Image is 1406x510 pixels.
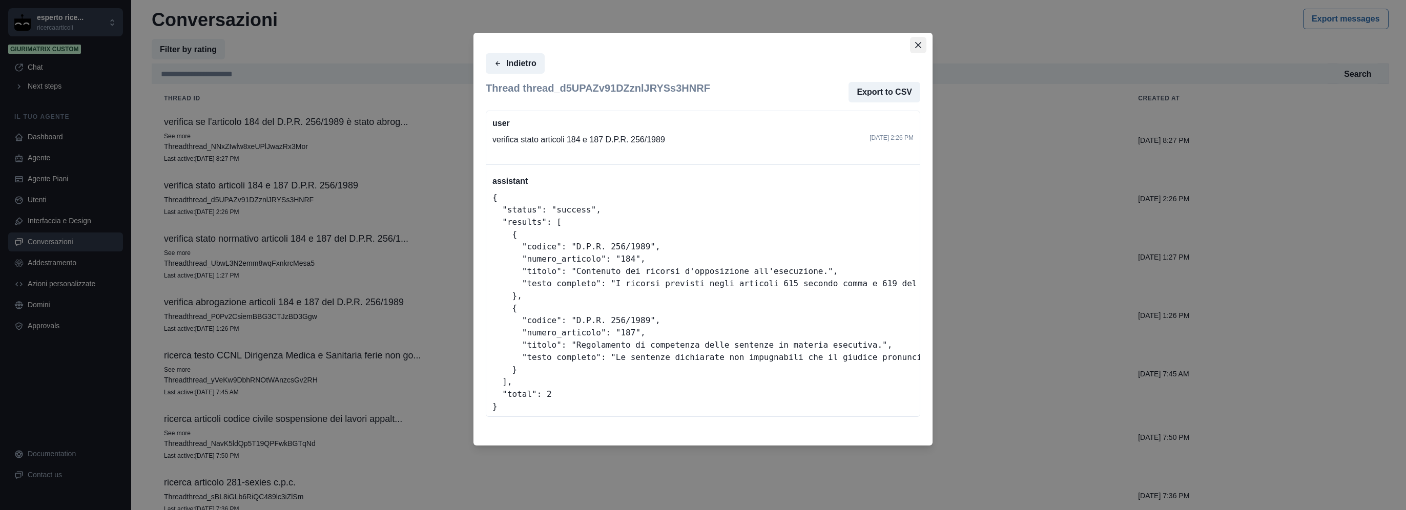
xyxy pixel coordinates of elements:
span: "testo completo" [522,279,601,288]
span: , [507,377,512,387]
span: } [492,401,498,411]
span: "D.P.R. 256/1989" [571,315,655,325]
span: ] [502,377,507,387]
span: } [512,365,518,374]
span: "codice" [522,242,562,251]
span: , [887,340,893,350]
span: "testo completo" [522,352,601,362]
span: : [542,205,547,215]
span: "total" [502,389,536,399]
button: Indietro [486,53,545,74]
span: "Contenuto dei ricorsi d'opposizione all'esecuzione." [571,266,833,276]
span: "numero_articolo" [522,254,606,264]
span: : [562,340,567,350]
p: user [492,117,861,130]
span: : [537,389,542,399]
span: : [606,328,611,337]
span: "numero_articolo" [522,328,606,337]
span: "187" [616,328,640,337]
span: "184" [616,254,640,264]
span: , [833,266,838,276]
span: , [640,328,646,337]
span: , [596,205,601,215]
span: "success" [552,205,596,215]
p: verifica stato articoli 184 e 187 D.P.R. 256/1989 [492,134,861,146]
span: , [640,254,646,264]
span: "titolo" [522,340,562,350]
span: : [606,254,611,264]
span: 2 [547,389,552,399]
span: { [512,303,518,313]
span: "codice" [522,315,562,325]
span: : [601,352,606,362]
span: : [562,315,567,325]
span: : [547,217,552,227]
span: } [512,291,518,301]
span: , [517,291,522,301]
h2: Thread thread_d5UPAZv91DZznlJRYSs3HNRF [486,82,710,102]
span: : [562,266,567,276]
span: { [492,193,498,202]
button: Close [910,37,926,53]
span: "titolo" [522,266,562,276]
span: : [562,242,567,251]
button: Export to CSV [849,82,920,102]
span: "Regolamento di competenza delle sentenze in materia esecutiva." [571,340,887,350]
span: [ [556,217,562,227]
span: "D.P.R. 256/1989" [571,242,655,251]
span: "status" [502,205,542,215]
span: : [601,279,606,288]
span: , [655,242,660,251]
span: { [512,229,518,239]
span: , [655,315,660,325]
p: [DATE] 2:26 PM [870,133,914,142]
span: "results" [502,217,547,227]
